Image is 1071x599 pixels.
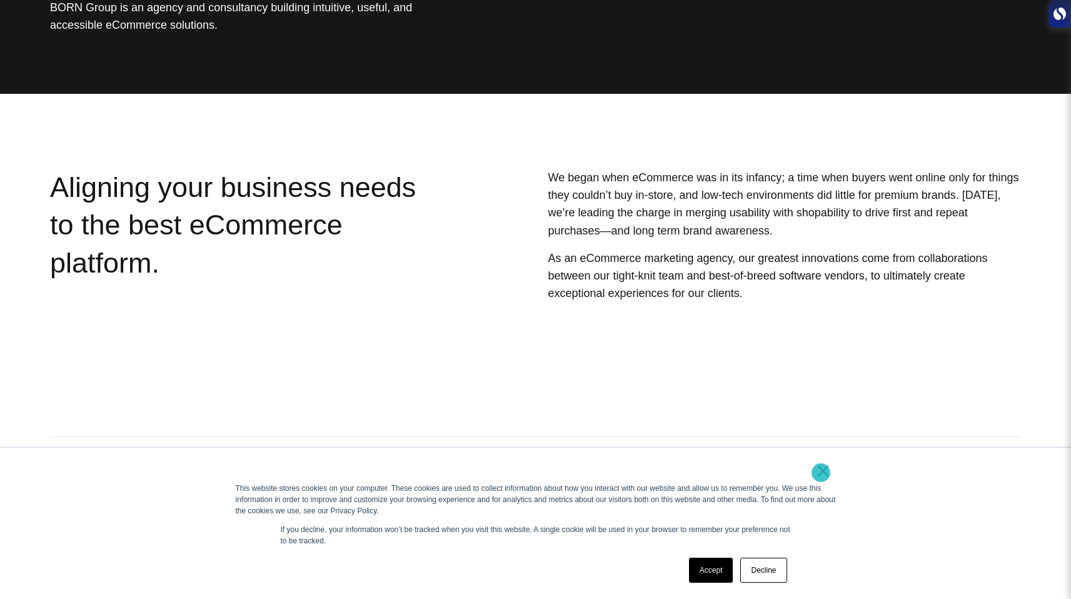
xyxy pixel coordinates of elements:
[740,558,787,583] a: Decline
[50,169,440,361] div: Aligning your business needs to the best eCommerce platform.
[548,249,1021,303] p: As an eCommerce marketing agency, our greatest innovations come from collaborations between our t...
[689,558,733,583] a: Accept
[281,524,791,546] p: If you decline, your information won’t be tracked when you visit this website. A single cookie wi...
[548,169,1021,239] p: We began when eCommerce was in its infancy; a time when buyers went online only for things they c...
[236,483,836,516] div: This website stores cookies on your computer. These cookies are used to collect information about...
[816,465,831,476] a: ×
